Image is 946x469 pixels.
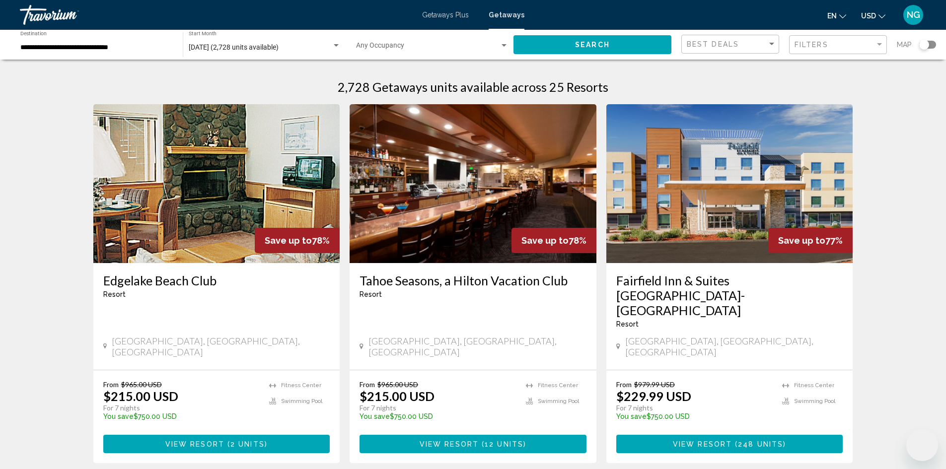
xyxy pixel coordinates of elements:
[906,429,938,461] iframe: Button to launch messaging window
[360,389,435,403] p: $215.00 USD
[616,412,647,420] span: You save
[360,380,375,389] span: From
[521,235,569,246] span: Save up to
[103,380,119,389] span: From
[165,440,224,448] span: View Resort
[103,290,126,298] span: Resort
[616,389,691,403] p: $229.99 USD
[281,382,321,389] span: Fitness Center
[687,40,739,48] span: Best Deals
[281,398,322,404] span: Swimming Pool
[112,335,330,357] span: [GEOGRAPHIC_DATA], [GEOGRAPHIC_DATA], [GEOGRAPHIC_DATA]
[103,435,330,453] button: View Resort(2 units)
[422,11,469,19] a: Getaways Plus
[360,403,516,412] p: For 7 nights
[897,38,912,52] span: Map
[827,12,837,20] span: en
[616,320,639,328] span: Resort
[360,273,586,288] a: Tahoe Seasons, a Hilton Vacation Club
[794,398,835,404] span: Swimming Pool
[485,440,523,448] span: 12 units
[738,440,783,448] span: 248 units
[732,440,786,448] span: ( )
[795,41,828,49] span: Filters
[827,8,846,23] button: Change language
[768,228,853,253] div: 77%
[634,380,675,389] span: $979.99 USD
[789,35,887,55] button: Filter
[20,5,412,25] a: Travorium
[900,4,926,25] button: User Menu
[255,228,340,253] div: 78%
[103,389,178,403] p: $215.00 USD
[907,10,920,20] span: NG
[538,382,578,389] span: Fitness Center
[575,41,610,49] span: Search
[673,440,732,448] span: View Resort
[861,8,885,23] button: Change currency
[489,11,524,19] a: Getaways
[377,380,418,389] span: $965.00 USD
[616,403,773,412] p: For 7 nights
[103,273,330,288] a: Edgelake Beach Club
[265,235,312,246] span: Save up to
[606,104,853,263] img: RX13E01X.jpg
[350,104,596,263] img: 2627O01X.jpg
[794,382,834,389] span: Fitness Center
[360,435,586,453] button: View Resort(12 units)
[513,35,671,54] button: Search
[103,412,134,420] span: You save
[420,440,479,448] span: View Resort
[103,412,260,420] p: $750.00 USD
[368,335,586,357] span: [GEOGRAPHIC_DATA], [GEOGRAPHIC_DATA], [GEOGRAPHIC_DATA]
[616,412,773,420] p: $750.00 USD
[103,403,260,412] p: For 7 nights
[360,290,382,298] span: Resort
[224,440,268,448] span: ( )
[778,235,825,246] span: Save up to
[93,104,340,263] img: 0746I01X.jpg
[625,335,843,357] span: [GEOGRAPHIC_DATA], [GEOGRAPHIC_DATA], [GEOGRAPHIC_DATA]
[616,380,632,389] span: From
[360,412,390,420] span: You save
[687,40,776,49] mat-select: Sort by
[616,273,843,318] a: Fairfield Inn & Suites [GEOGRAPHIC_DATA]-[GEOGRAPHIC_DATA]
[230,440,265,448] span: 2 units
[538,398,579,404] span: Swimming Pool
[479,440,526,448] span: ( )
[338,79,608,94] h1: 2,728 Getaways units available across 25 Resorts
[861,12,876,20] span: USD
[189,43,279,51] span: [DATE] (2,728 units available)
[616,435,843,453] button: View Resort(248 units)
[121,380,162,389] span: $965.00 USD
[360,412,516,420] p: $750.00 USD
[511,228,596,253] div: 78%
